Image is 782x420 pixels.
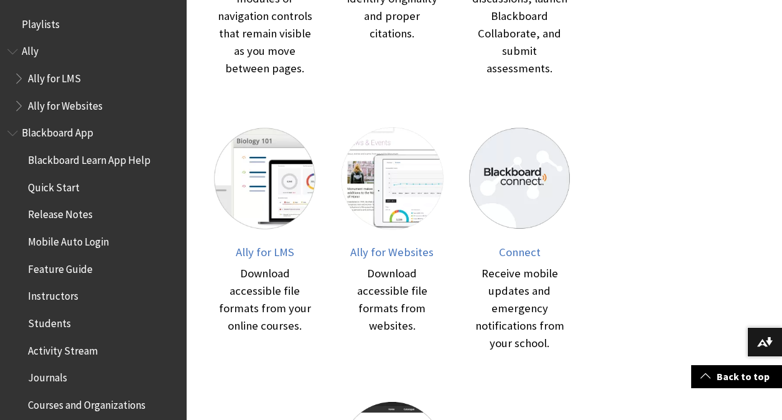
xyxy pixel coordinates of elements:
[22,41,39,58] span: Ally
[28,68,81,85] span: Ally for LMS
[22,14,60,31] span: Playlists
[468,127,571,352] a: Connect Connect Receive mobile updates and emergency notifications from your school.
[28,150,151,166] span: Blackboard Learn App Help
[28,340,98,357] span: Activity Stream
[28,231,109,248] span: Mobile Auto Login
[468,127,571,230] img: Connect
[213,127,316,230] img: Ally for LMS
[28,177,80,194] span: Quick Start
[350,245,434,259] span: Ally for Websites
[28,368,67,384] span: Journals
[28,394,146,411] span: Courses and Organizations
[468,265,571,352] div: Receive mobile updates and emergency notifications from your school.
[28,259,93,275] span: Feature Guide
[28,95,103,112] span: Ally for Websites
[236,245,294,259] span: Ally for LMS
[28,286,78,303] span: Instructors
[341,127,444,230] img: Ally for Websites
[341,127,444,352] a: Ally for Websites Ally for Websites Download accessible file formats from websites.
[341,265,444,335] div: Download accessible file formats from websites.
[28,313,71,330] span: Students
[28,204,93,221] span: Release Notes
[213,265,316,335] div: Download accessible file formats from your online courses.
[22,123,93,140] span: Blackboard App
[499,245,541,259] span: Connect
[691,365,782,388] a: Back to top
[7,14,179,35] nav: Book outline for Playlists
[7,41,179,117] nav: Book outline for Anthology Ally Help
[213,127,316,352] a: Ally for LMS Ally for LMS Download accessible file formats from your online courses.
